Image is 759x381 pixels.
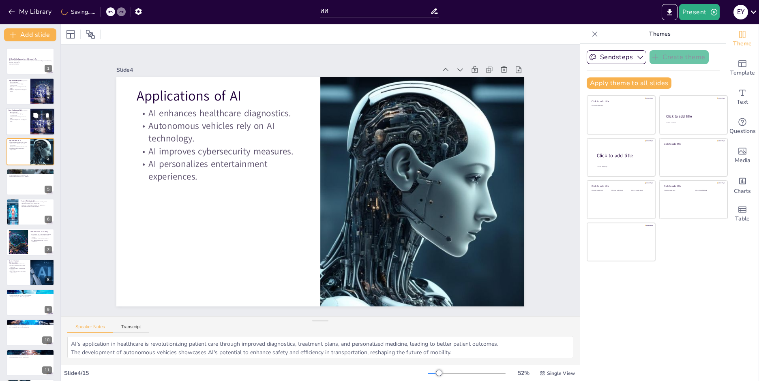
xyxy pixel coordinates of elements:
[6,259,54,286] div: 8
[735,214,750,223] span: Table
[733,4,748,20] button: E Y
[664,184,722,188] div: Click to add title
[9,83,28,86] p: AI enables natural language understanding.
[592,190,610,192] div: Click to add text
[587,50,646,64] button: Sendsteps
[64,28,77,41] div: Layout
[726,141,759,170] div: Add images, graphics, shapes or video
[631,190,650,192] div: Click to add text
[9,109,28,111] p: Key Features of AI
[592,184,650,188] div: Click to add title
[9,139,28,142] p: Applications of AI
[9,271,28,274] p: Skill development is essential for collaboration.
[9,293,52,295] p: AI enhances operational efficiency.
[31,110,41,120] button: Duplicate Slide
[64,369,428,377] div: Slide 4 / 15
[343,184,507,213] p: AI improves cybersecurity measures.
[733,5,748,19] div: E Y
[726,24,759,54] div: Change the overall theme
[67,336,573,358] textarea: AI's application in healthcare is revolutionizing patient care through improved diagnostics, trea...
[9,80,28,83] p: Machine learning enables systems to learn from data.
[9,176,52,177] p: Accountability is crucial for AI systems.
[9,322,52,323] p: Fairness is crucial in AI systems.
[30,231,52,233] p: The Role of AI in Society
[6,169,54,195] div: https://cdn.sendsteps.com/images/logo/sendsteps_logo_white.pnghttps://cdn.sendsteps.com/images/lo...
[30,240,52,243] p: AI supports personalized learning experiences.
[6,199,54,225] div: https://cdn.sendsteps.com/images/logo/sendsteps_logo_white.pnghttps://cdn.sendsteps.com/images/lo...
[737,98,748,107] span: Text
[9,142,28,143] p: AI enhances healthcare diagnostics.
[6,289,54,316] div: 9
[61,8,95,16] div: Saving......
[9,352,52,354] p: New job roles will emerge with AI.
[9,171,52,173] p: Ethical concerns must be addressed in AI.
[340,158,505,201] p: AI personalizes entertainment experiences.
[9,89,28,92] p: Robotics integrates AI with physical tasks.
[9,351,52,353] p: The Future of Work with [PERSON_NAME]
[30,235,52,238] p: AI drives innovation in products and services.
[6,78,54,105] div: https://cdn.sendsteps.com/images/logo/sendsteps_logo_white.pnghttps://cdn.sendsteps.com/images/lo...
[9,263,28,265] p: AI enhances human capabilities.
[662,4,678,20] button: Export to PowerPoint
[729,127,756,136] span: Questions
[726,112,759,141] div: Get real-time input from your audience
[347,222,511,251] p: AI enhances healthcare diagnostics.
[9,116,28,119] p: Computer vision interprets visual data.
[597,152,649,159] div: Click to add title
[6,108,55,135] div: https://cdn.sendsteps.com/images/logo/sendsteps_logo_white.pnghttps://cdn.sendsteps.com/images/lo...
[597,166,648,168] div: Click to add body
[9,79,28,81] p: Key Features of AI
[601,24,718,44] p: Themes
[611,190,630,192] div: Click to add text
[21,201,52,203] p: AI integration in [GEOGRAPHIC_DATA] is a key trend.
[42,366,52,374] div: 11
[726,170,759,199] div: Add charts and graphs
[6,319,54,346] div: 10
[30,234,52,235] p: AI improves efficiency in various sectors.
[21,203,52,204] p: Explainable AI is gaining importance.
[45,216,52,223] div: 6
[9,58,37,60] strong: Artificial Intelligence in a Cyberpunk Era
[9,173,52,174] p: Data privacy is a significant challenge.
[45,186,52,193] div: 5
[45,65,52,72] div: 1
[67,324,113,333] button: Speaker Notes
[45,156,52,163] div: 4
[666,122,720,124] div: Click to add text
[650,50,709,64] button: Create theme
[664,190,689,192] div: Click to add text
[514,369,533,377] div: 52 %
[9,260,28,264] p: AI and Human Collaboration
[9,146,28,148] p: AI improves cybersecurity measures.
[666,114,720,119] div: Click to add title
[9,110,28,113] p: Machine learning enables systems to learn from data.
[9,355,52,357] p: Human-machine interaction will evolve.
[45,306,52,313] div: 9
[21,206,52,208] p: AI is pushing boundaries in creativity.
[320,5,430,17] input: Insert title
[9,296,52,298] p: AI optimizes supply chain management.
[6,229,54,255] div: 7
[547,370,575,377] span: Single View
[344,196,509,239] p: Autonomous vehicles rely on AI technology.
[9,143,28,146] p: Autonomous vehicles rely on AI technology.
[21,204,52,206] p: Quantum computing will enhance AI capabilities.
[9,326,52,328] p: Inclusivity promotes diverse perspectives.
[734,187,751,196] span: Charts
[6,349,54,376] div: 11
[45,246,52,253] div: 7
[9,119,28,122] p: Robotics integrates AI with physical tasks.
[45,125,52,133] div: 3
[735,156,750,165] span: Media
[9,63,52,65] p: Generated with [URL]
[9,174,52,176] p: Job displacement is a potential issue.
[679,4,720,20] button: Present
[30,238,52,240] p: AI facilitates better communication.
[6,5,55,18] button: My Library
[45,276,52,283] div: 8
[9,320,52,323] p: Ethical Considerations in AI
[9,268,28,270] p: Co-creation leads to innovative solutions.
[9,353,52,355] p: Lifelong learning will be essential.
[113,324,149,333] button: Transcript
[9,169,52,172] p: Challenges in AI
